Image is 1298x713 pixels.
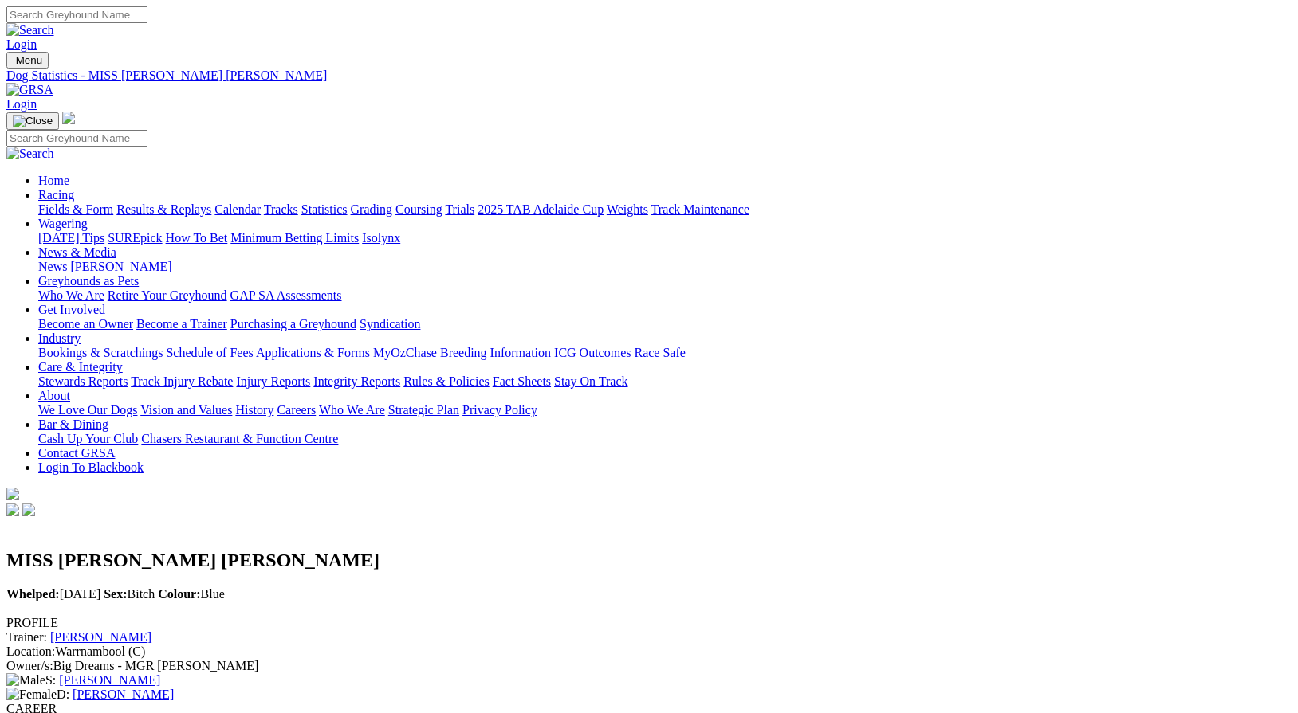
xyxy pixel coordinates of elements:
a: SUREpick [108,231,162,245]
a: Fields & Form [38,202,113,216]
div: Greyhounds as Pets [38,288,1292,303]
a: Isolynx [362,231,400,245]
img: Female [6,688,57,702]
a: Bookings & Scratchings [38,346,163,359]
a: Vision and Values [140,403,232,417]
a: [DATE] Tips [38,231,104,245]
div: Care & Integrity [38,374,1292,389]
img: Close [13,115,53,127]
a: Trials [445,202,474,216]
a: Track Injury Rebate [131,374,233,388]
a: Results & Replays [116,202,211,216]
img: logo-grsa-white.png [62,112,75,124]
span: [DATE] [6,587,100,601]
a: Racing [38,188,74,202]
a: Wagering [38,217,88,230]
div: Bar & Dining [38,432,1292,446]
input: Search [6,130,147,147]
a: Retire Your Greyhound [108,288,227,302]
a: Contact GRSA [38,446,115,460]
span: Blue [158,587,225,601]
b: Colour: [158,587,200,601]
div: Racing [38,202,1292,217]
a: About [38,389,70,402]
img: logo-grsa-white.png [6,488,19,500]
button: Toggle navigation [6,52,49,69]
a: Care & Integrity [38,360,123,374]
a: Chasers Restaurant & Function Centre [141,432,338,445]
img: facebook.svg [6,503,19,516]
a: Stewards Reports [38,374,128,388]
a: Tracks [264,202,298,216]
div: News & Media [38,260,1292,274]
a: Bar & Dining [38,417,108,431]
h2: MISS [PERSON_NAME] [PERSON_NAME] [6,550,1292,571]
a: Login To Blackbook [38,460,144,474]
div: Big Dreams - MGR [PERSON_NAME] [6,659,1292,673]
a: Grading [351,202,392,216]
a: Calendar [214,202,261,216]
a: Rules & Policies [403,374,490,388]
a: GAP SA Assessments [230,288,342,302]
a: Login [6,97,37,111]
a: Strategic Plan [388,403,459,417]
a: News & Media [38,245,116,259]
img: Search [6,147,54,161]
a: Syndication [360,317,420,331]
a: Purchasing a Greyhound [230,317,356,331]
a: Home [38,174,69,187]
a: [PERSON_NAME] [70,260,171,273]
b: Sex: [104,587,127,601]
a: [PERSON_NAME] [73,688,174,701]
a: Cash Up Your Club [38,432,138,445]
a: Dog Statistics - MISS [PERSON_NAME] [PERSON_NAME] [6,69,1292,83]
a: News [38,260,67,273]
div: Industry [38,346,1292,360]
a: [PERSON_NAME] [50,630,151,644]
span: D: [6,688,69,701]
img: twitter.svg [22,503,35,516]
a: Who We Are [38,288,104,302]
a: Industry [38,331,81,345]
img: Search [6,23,54,37]
a: Privacy Policy [462,403,537,417]
span: Bitch [104,587,155,601]
a: Weights [607,202,648,216]
a: History [235,403,273,417]
div: PROFILE [6,616,1292,630]
a: 2025 TAB Adelaide Cup [478,202,604,216]
span: Menu [16,54,42,66]
a: We Love Our Dogs [38,403,137,417]
span: Owner/s: [6,659,53,672]
a: Fact Sheets [493,374,551,388]
a: [PERSON_NAME] [59,673,160,687]
a: Applications & Forms [256,346,370,359]
a: How To Bet [166,231,228,245]
a: Who We Are [319,403,385,417]
a: Careers [277,403,316,417]
a: Get Involved [38,303,105,316]
b: Whelped: [6,587,60,601]
a: Schedule of Fees [166,346,253,359]
div: Warrnambool (C) [6,644,1292,659]
a: Race Safe [634,346,685,359]
a: Track Maintenance [651,202,749,216]
button: Toggle navigation [6,112,59,130]
a: Become an Owner [38,317,133,331]
span: S: [6,673,56,687]
a: Coursing [395,202,442,216]
span: Location: [6,644,55,658]
img: GRSA [6,83,53,97]
a: Greyhounds as Pets [38,274,139,288]
a: Integrity Reports [313,374,400,388]
div: Get Involved [38,317,1292,331]
a: ICG Outcomes [554,346,631,359]
span: Trainer: [6,630,47,644]
div: Wagering [38,231,1292,245]
a: Stay On Track [554,374,627,388]
input: Search [6,6,147,23]
a: Login [6,37,37,51]
a: Breeding Information [440,346,551,359]
a: Statistics [301,202,348,216]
